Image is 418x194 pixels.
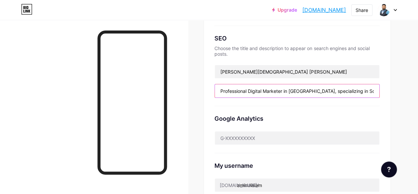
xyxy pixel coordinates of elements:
[215,84,379,97] input: Description (max 160 chars)
[302,6,346,14] a: [DOMAIN_NAME]
[214,161,380,170] div: My username
[377,4,390,16] img: aminulislam
[215,131,379,145] input: G-XXXXXXXXXX
[215,178,379,192] input: username
[356,7,368,14] div: Share
[214,45,380,57] div: Choose the title and description to appear on search engines and social posts.
[272,7,297,13] a: Upgrade
[215,65,379,78] input: Title
[214,114,380,123] div: Google Analytics
[214,34,380,43] div: SEO
[220,182,259,189] div: [DOMAIN_NAME]/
